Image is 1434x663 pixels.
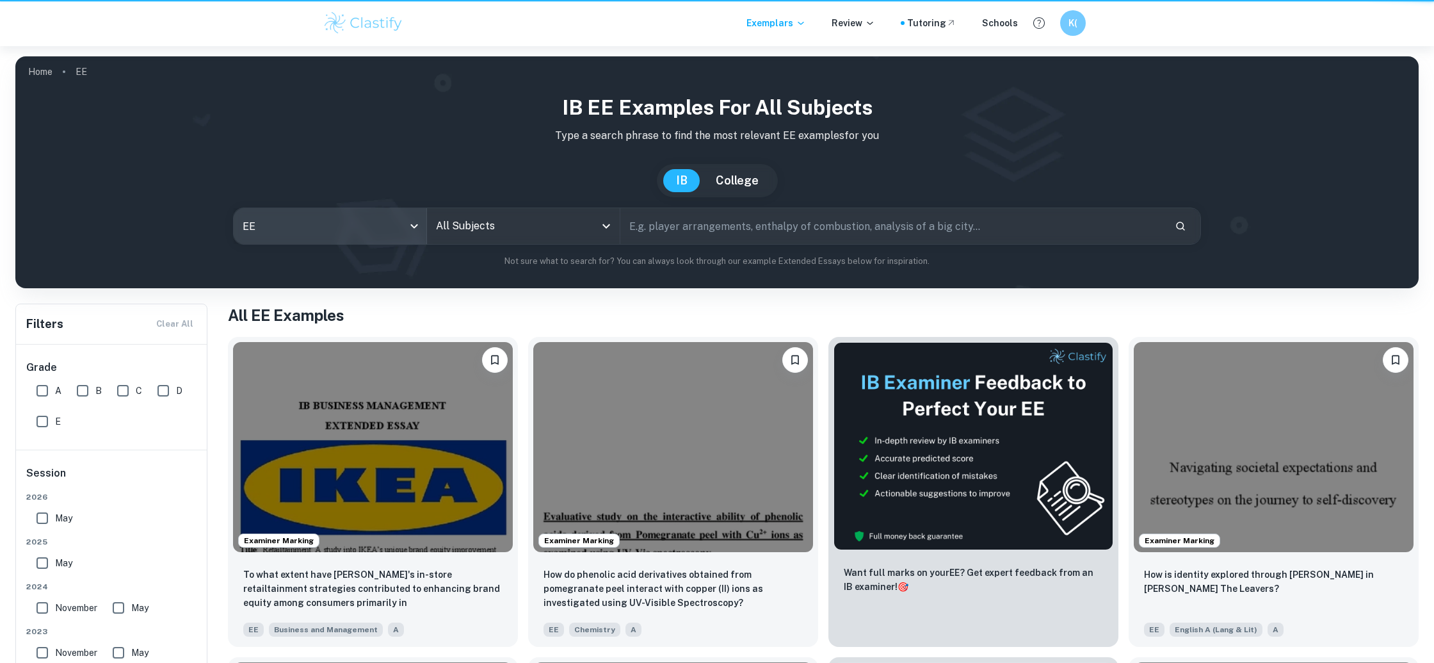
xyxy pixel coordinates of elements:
[26,255,1408,268] p: Not sure what to search for? You can always look through our example Extended Essays below for in...
[533,342,813,552] img: Chemistry EE example thumbnail: How do phenolic acid derivatives obtaine
[388,623,404,637] span: A
[544,568,803,610] p: How do phenolic acid derivatives obtained from pomegranate peel interact with copper (II) ions as...
[26,626,198,637] span: 2023
[1129,337,1419,647] a: Examiner MarkingBookmarkHow is identity explored through Deming Guo in Lisa Ko’s The Leavers?EEEn...
[482,347,508,373] button: Bookmark
[844,566,1103,594] p: Want full marks on your EE ? Get expert feedback from an IB examiner!
[898,582,908,592] span: 🎯
[76,65,87,79] p: EE
[539,535,619,546] span: Examiner Marking
[597,217,615,235] button: Open
[26,536,198,548] span: 2025
[323,10,404,36] img: Clastify logo
[625,623,641,637] span: A
[1144,623,1164,637] span: EE
[55,414,61,429] span: E
[234,208,426,244] div: EE
[1134,342,1414,552] img: English A (Lang & Lit) EE example thumbnail: How is identity explored through Deming
[569,623,620,637] span: Chemistry
[1066,16,1081,30] h6: K(
[269,623,383,637] span: Business and Management
[228,337,518,647] a: Examiner MarkingBookmarkTo what extent have IKEA's in-store retailtainment strategies contributed...
[26,581,198,593] span: 2024
[1140,535,1220,546] span: Examiner Marking
[26,315,63,333] h6: Filters
[1268,623,1284,637] span: A
[1028,12,1050,34] button: Help and Feedback
[55,384,61,398] span: A
[233,342,513,552] img: Business and Management EE example thumbnail: To what extent have IKEA's in-store reta
[26,128,1408,143] p: Type a search phrase to find the most relevant EE examples for you
[746,16,806,30] p: Exemplars
[28,63,52,81] a: Home
[1383,347,1408,373] button: Bookmark
[620,208,1164,244] input: E.g. player arrangements, enthalpy of combustion, analysis of a big city...
[228,304,1419,327] h1: All EE Examples
[1170,623,1262,637] span: English A (Lang & Lit)
[243,623,264,637] span: EE
[55,556,72,570] span: May
[55,646,97,660] span: November
[26,466,198,491] h6: Session
[15,56,1419,288] img: profile cover
[1144,568,1403,596] p: How is identity explored through Deming Guo in Lisa Ko’s The Leavers?
[782,347,808,373] button: Bookmark
[131,646,149,660] span: May
[26,491,198,503] span: 2026
[528,337,818,647] a: Examiner MarkingBookmarkHow do phenolic acid derivatives obtained from pomegranate peel interact ...
[544,623,564,637] span: EE
[1170,215,1191,237] button: Search
[95,384,102,398] span: B
[55,511,72,525] span: May
[55,601,97,615] span: November
[703,169,771,192] button: College
[26,92,1408,123] h1: IB EE examples for all subjects
[832,16,875,30] p: Review
[834,342,1113,550] img: Thumbnail
[136,384,142,398] span: C
[176,384,182,398] span: D
[907,16,956,30] a: Tutoring
[26,360,198,375] h6: Grade
[663,169,700,192] button: IB
[1060,10,1086,36] button: K(
[243,568,503,611] p: To what extent have IKEA's in-store retailtainment strategies contributed to enhancing brand equi...
[982,16,1018,30] a: Schools
[239,535,319,546] span: Examiner Marking
[131,601,149,615] span: May
[828,337,1118,647] a: ThumbnailWant full marks on yourEE? Get expert feedback from an IB examiner!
